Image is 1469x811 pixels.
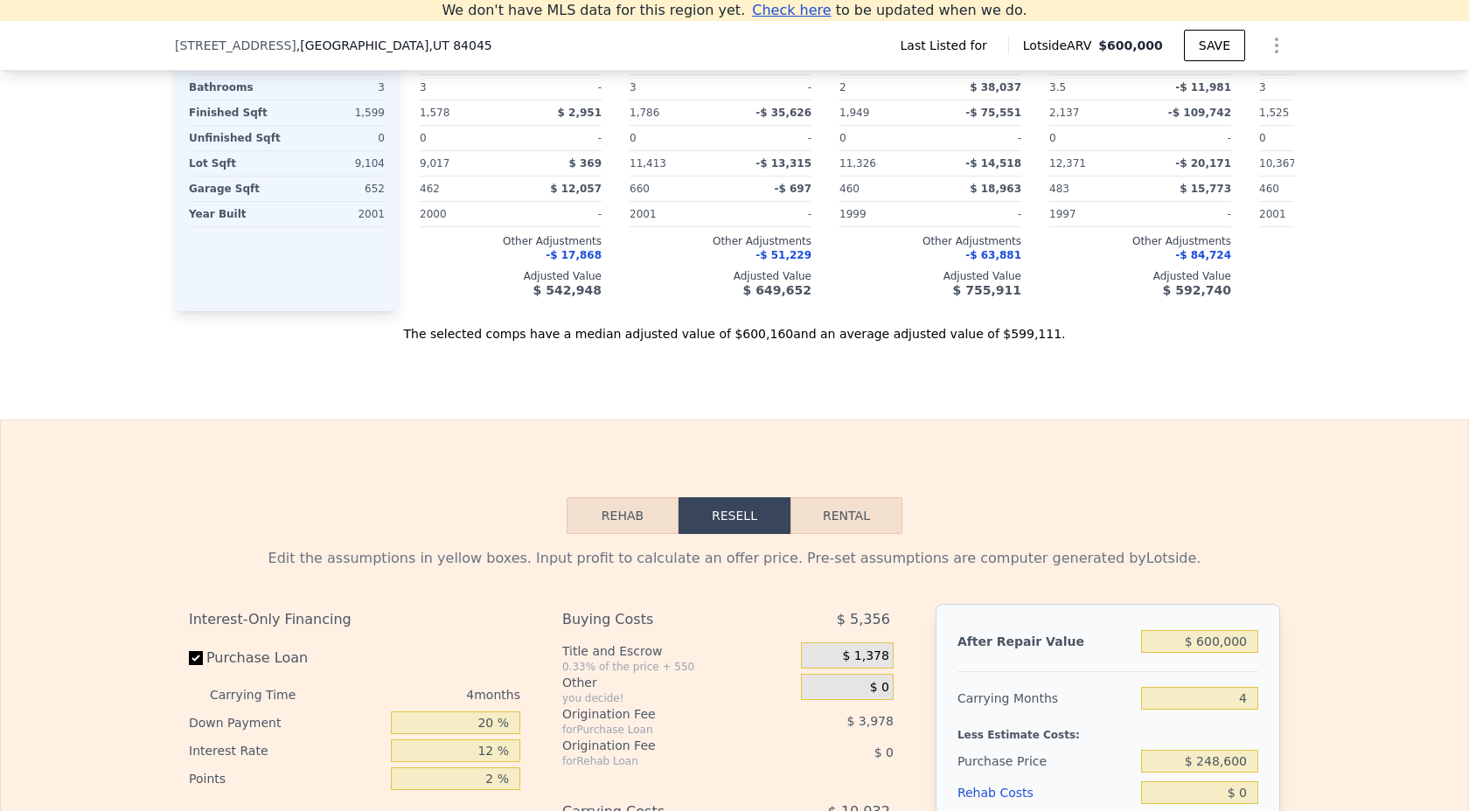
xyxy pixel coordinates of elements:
span: $ 2,951 [558,107,602,119]
span: 1,578 [420,107,449,119]
div: Origination Fee [562,705,757,723]
div: 3.5 [1049,75,1137,100]
div: Unfinished Sqft [189,126,283,150]
button: Show Options [1259,28,1294,63]
span: $ 0 [874,745,894,759]
div: - [934,202,1021,226]
span: -$ 75,551 [965,107,1021,119]
div: Other [562,674,794,691]
div: 2001 [1259,202,1347,226]
span: 12,371 [1049,157,1086,170]
span: 1,786 [630,107,659,119]
div: 1999 [839,202,927,226]
span: , [GEOGRAPHIC_DATA] [296,37,492,54]
span: -$ 11,981 [1175,81,1231,94]
div: Adjusted Value [420,269,602,283]
div: - [514,202,602,226]
span: 0 [1049,132,1056,144]
div: you decide! [562,691,794,705]
div: The selected comps have a median adjusted value of $600,160 and an average adjusted value of $599... [175,311,1294,343]
span: 1,525 [1259,107,1289,119]
div: Other Adjustments [839,234,1021,248]
span: 460 [1259,183,1279,195]
span: 1,949 [839,107,869,119]
span: $ 5,356 [837,604,890,635]
div: Title and Escrow [562,642,794,660]
span: -$ 697 [774,183,811,195]
div: 4 months [331,681,520,709]
div: Purchase Price [957,745,1134,777]
div: Carrying Time [210,681,324,709]
div: Edit the assumptions in yellow boxes. Input profit to calculate an offer price. Pre-set assumptio... [189,548,1280,569]
span: 11,413 [630,157,666,170]
span: , UT 84045 [428,38,491,52]
div: - [514,126,602,150]
div: Other Adjustments [420,234,602,248]
div: 3 [1259,75,1347,100]
div: Interest-Only Financing [189,604,520,635]
span: Check here [752,2,831,18]
span: -$ 84,724 [1175,249,1231,261]
div: Interest Rate [189,737,384,765]
div: - [724,75,811,100]
span: 0 [839,132,846,144]
div: 1997 [1049,202,1137,226]
span: $ 1,378 [842,648,888,664]
span: -$ 35,626 [755,107,811,119]
span: 483 [1049,183,1069,195]
div: 9,104 [290,151,385,176]
div: - [934,126,1021,150]
div: 3 [420,75,507,100]
span: -$ 17,868 [546,249,602,261]
span: 11,326 [839,157,876,170]
span: $ 755,911 [953,283,1021,297]
span: Lotside ARV [1023,37,1098,54]
span: $ 649,652 [743,283,811,297]
span: 2,137 [1049,107,1079,119]
span: 0 [1259,132,1266,144]
div: Other Adjustments [630,234,811,248]
span: 0 [630,132,637,144]
div: Bathrooms [189,75,283,100]
button: Resell [679,497,790,534]
div: Down Payment [189,709,384,737]
div: Year Built [189,202,283,226]
span: 9,017 [420,157,449,170]
div: Carrying Months [957,683,1134,714]
span: $ 592,740 [1163,283,1231,297]
div: - [1144,126,1231,150]
span: $ 12,057 [550,183,602,195]
div: Other Adjustments [1049,234,1231,248]
span: -$ 63,881 [965,249,1021,261]
div: 2000 [420,202,507,226]
div: for Purchase Loan [562,723,757,737]
span: 460 [839,183,860,195]
span: $ 38,037 [970,81,1021,94]
div: 3 [630,75,717,100]
div: Adjusted Value [630,269,811,283]
div: - [1144,202,1231,226]
span: 0 [420,132,427,144]
span: $ 542,948 [533,283,602,297]
span: [STREET_ADDRESS] [175,37,296,54]
div: 0.33% of the price + 550 [562,660,794,674]
div: Other Adjustments [1259,234,1441,248]
div: 2001 [290,202,385,226]
div: - [514,75,602,100]
span: 462 [420,183,440,195]
button: SAVE [1184,30,1245,61]
div: Garage Sqft [189,177,283,201]
input: Purchase Loan [189,651,203,665]
div: Adjusted Value [1049,269,1231,283]
span: $ 3,978 [846,714,893,728]
div: 2001 [630,202,717,226]
span: -$ 14,518 [965,157,1021,170]
span: -$ 109,742 [1168,107,1231,119]
span: 660 [630,183,650,195]
span: 10,367 [1259,157,1296,170]
span: $ 18,963 [970,183,1021,195]
span: $600,000 [1098,38,1163,52]
div: Lot Sqft [189,151,283,176]
div: 1,599 [290,101,385,125]
div: Less Estimate Costs: [957,714,1258,745]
